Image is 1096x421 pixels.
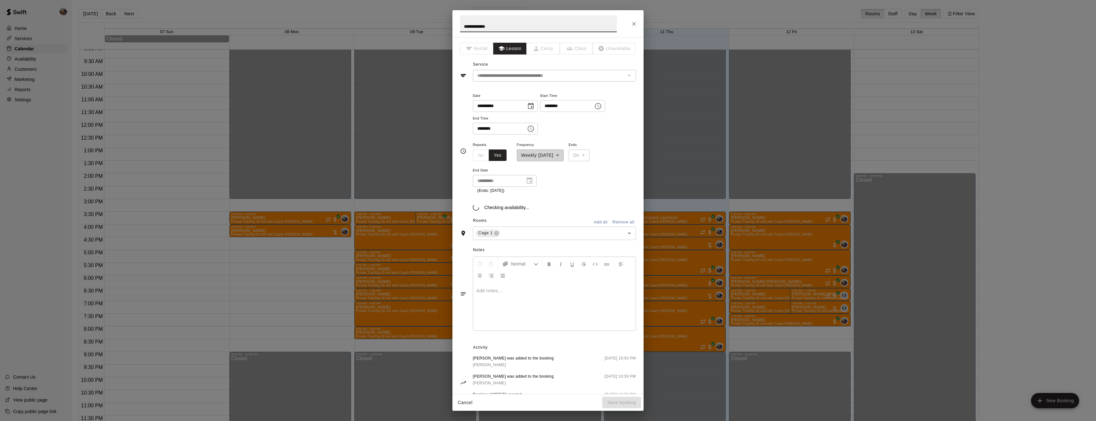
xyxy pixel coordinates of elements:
[500,258,541,270] button: Formatting Options
[517,141,564,149] span: Frequency
[473,374,554,380] span: [PERSON_NAME] was added to the booking
[567,258,578,270] button: Format Underline
[592,100,604,113] button: Choose time, selected time is 2:00 PM
[605,392,636,405] span: [DATE] 10:50 PM
[473,218,487,223] span: Rooms
[569,149,590,161] div: On
[460,72,466,79] svg: Service
[460,148,466,154] svg: Timing
[473,141,512,149] span: Repeats
[578,258,589,270] button: Format Strikethrough
[511,261,533,267] span: Normal
[460,291,466,297] svg: Notes
[460,380,466,386] svg: Activity
[473,166,537,175] span: End Date
[524,100,537,113] button: Choose date, selected date is Sep 10, 2025
[593,43,636,54] span: The type of an existing booking cannot be changed
[473,245,636,255] span: Notes
[473,362,554,368] a: [PERSON_NAME]
[590,217,611,227] button: Add all
[540,92,605,100] span: Start Time
[628,18,640,30] button: Close
[484,204,529,211] p: Checking availability...
[473,149,507,161] div: outlined button group
[497,270,508,281] button: Justify Align
[474,270,485,281] button: Center Align
[560,43,594,54] span: The type of an existing booking cannot be changed
[473,343,636,353] span: Activity
[473,380,554,387] a: [PERSON_NAME]
[527,43,560,54] span: The type of an existing booking cannot be changed
[486,270,497,281] button: Right Align
[476,229,500,237] div: Cage 1
[476,230,495,236] span: Cage 1
[455,397,475,409] button: Cancel
[460,43,494,54] span: The type of an existing booking cannot be changed
[616,258,626,270] button: Left Align
[477,188,532,194] p: (Ends: [DATE])
[605,355,636,368] span: [DATE] 10:50 PM
[601,258,612,270] button: Insert Link
[460,230,466,236] svg: Rooms
[473,363,506,367] span: [PERSON_NAME]
[473,62,488,67] span: Service
[524,122,537,135] button: Choose time, selected time is 2:30 PM
[486,258,497,270] button: Redo
[489,149,507,161] button: Yes
[473,381,506,385] span: [PERSON_NAME]
[493,43,527,54] button: Lesson
[590,258,601,270] button: Insert Code
[625,229,634,238] button: Open
[473,92,538,100] span: Date
[611,217,636,227] button: Remove all
[473,70,636,82] div: The service of an existing booking cannot be changed
[544,258,555,270] button: Format Bold
[474,258,485,270] button: Undo
[473,392,522,398] span: Booking #1355576 created
[473,355,554,362] span: [PERSON_NAME] was added to the booking
[605,374,636,387] span: [DATE] 10:50 PM
[555,258,566,270] button: Format Italics
[473,114,538,123] span: End Time
[569,141,590,149] span: Ends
